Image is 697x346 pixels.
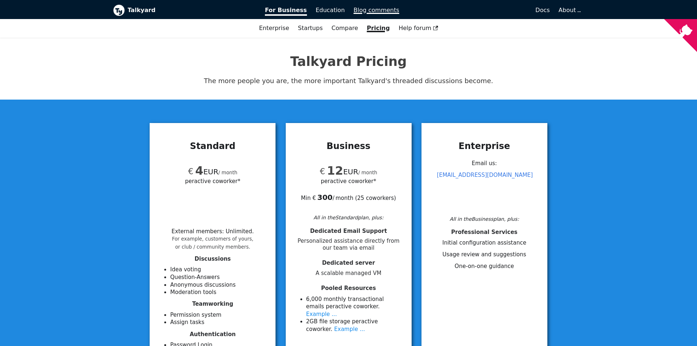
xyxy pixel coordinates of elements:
h4: Authentication [158,331,267,338]
li: One-on-one guidance [430,263,539,270]
a: Pricing [363,22,394,34]
li: Moderation tools [170,289,267,296]
a: Example ... [334,326,365,332]
div: Min € / month ( 25 coworkers ) [295,185,403,202]
h1: Talkyard Pricing [113,53,584,70]
span: € [188,167,194,176]
h4: Teamworking [158,301,267,308]
p: The more people you are, the more important Talkyard's threaded discussions become. [113,75,584,86]
span: Blog comments [353,7,399,14]
a: About [559,7,580,14]
span: per active coworker* [185,177,240,185]
img: Talkyard logo [113,4,125,16]
span: EUR [188,167,218,176]
span: EUR [320,167,358,176]
a: Example ... [306,311,337,317]
span: 12 [327,164,343,178]
li: Permission system [170,311,267,319]
li: Usage review and suggestions [430,251,539,258]
b: 300 [317,193,333,202]
span: Dedicated Email Support [310,228,387,234]
span: Education [316,7,345,14]
a: Talkyard logoTalkyard [113,4,255,16]
a: Compare [331,25,358,31]
span: Docs [535,7,550,14]
span: For Business [265,7,307,16]
a: [EMAIL_ADDRESS][DOMAIN_NAME] [437,172,533,178]
span: Help forum [398,25,438,31]
li: Initial configuration assistance [430,239,539,247]
h3: Standard [158,141,267,152]
div: All in the Standard plan, plus: [295,213,403,222]
a: Enterprise [255,22,293,34]
a: Docs [404,4,554,16]
h3: Business [295,141,403,152]
a: For Business [261,4,311,16]
span: € [320,167,325,176]
span: 4 [195,164,203,178]
li: Assign tasks [170,319,267,326]
a: Blog comments [349,4,404,16]
li: Question-Answers [170,274,267,281]
h3: Enterprise [430,141,539,152]
span: A scalable managed VM [295,270,403,277]
small: For example, customers of yours, or club / community members. [172,236,254,250]
div: Email us: [430,157,539,213]
li: Anonymous discussions [170,281,267,289]
b: Talkyard [128,5,255,15]
span: Dedicated server [322,260,375,266]
small: / month [218,170,237,175]
span: Personalized assistance directly from our team via email [295,238,403,252]
a: Startups [293,22,327,34]
h4: Discussions [158,256,267,263]
li: External members : Unlimited . [172,228,254,250]
h4: Professional Services [430,229,539,236]
div: All in the Business plan, plus: [430,215,539,223]
small: / month [358,170,377,175]
h4: Pooled Resources [295,285,403,292]
a: Help forum [394,22,442,34]
li: Idea voting [170,266,267,274]
span: per active coworker* [321,177,376,185]
a: Education [311,4,349,16]
li: 6 ,000 monthly transactional emails per active coworker . [306,295,403,318]
li: 2 GB file storage per active coworker . [306,318,403,333]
